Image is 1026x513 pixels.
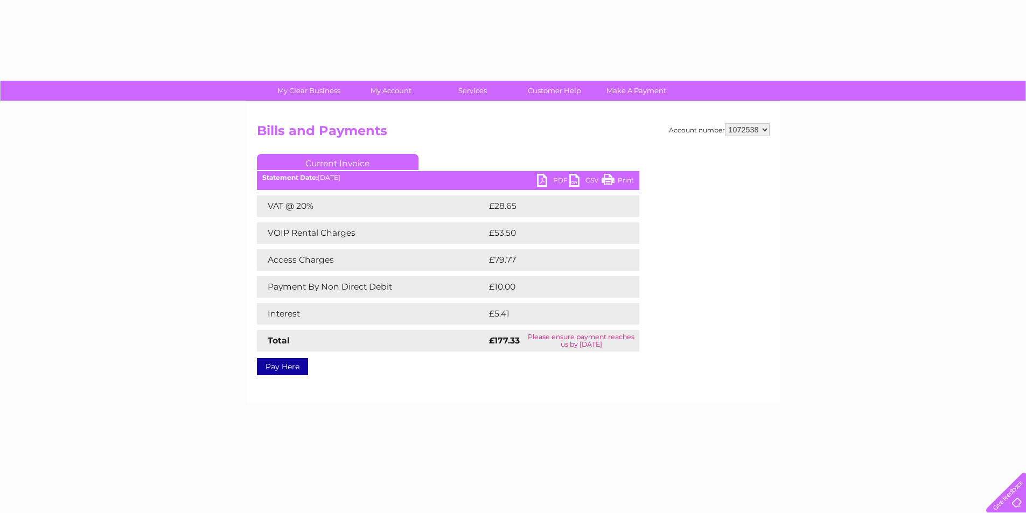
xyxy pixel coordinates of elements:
td: VOIP Rental Charges [257,222,486,244]
td: VAT @ 20% [257,195,486,217]
strong: Total [268,335,290,346]
td: £79.77 [486,249,617,271]
td: £28.65 [486,195,618,217]
h2: Bills and Payments [257,123,770,144]
a: Print [602,174,634,189]
td: Interest [257,303,486,325]
strong: £177.33 [489,335,520,346]
div: [DATE] [257,174,639,181]
a: CSV [569,174,602,189]
td: £53.50 [486,222,617,244]
a: My Clear Business [264,81,353,101]
td: £10.00 [486,276,617,298]
td: £5.41 [486,303,613,325]
a: Make A Payment [592,81,681,101]
a: Customer Help [510,81,599,101]
b: Statement Date: [262,173,318,181]
a: Pay Here [257,358,308,375]
a: Services [428,81,517,101]
a: Current Invoice [257,154,418,170]
td: Access Charges [257,249,486,271]
td: Payment By Non Direct Debit [257,276,486,298]
a: My Account [346,81,435,101]
td: Please ensure payment reaches us by [DATE] [524,330,639,352]
div: Account number [669,123,770,136]
a: PDF [537,174,569,189]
